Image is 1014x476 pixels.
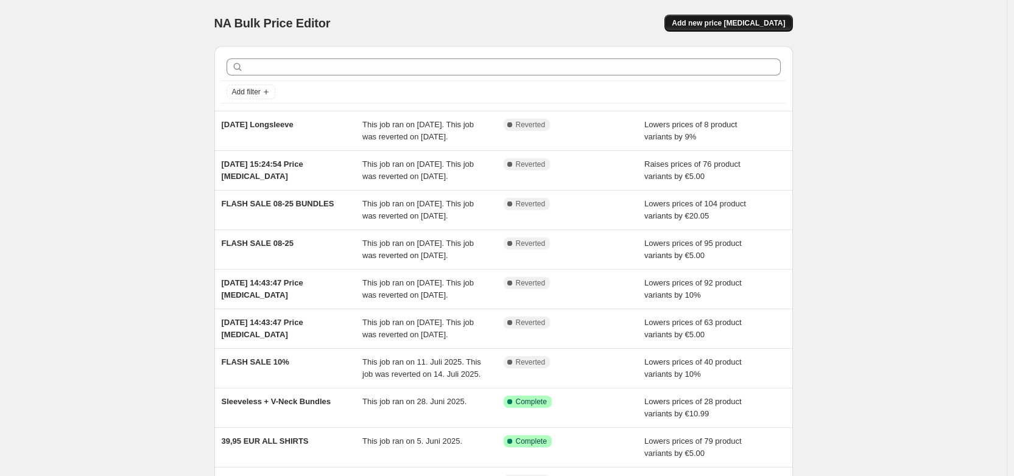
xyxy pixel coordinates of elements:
[644,318,742,339] span: Lowers prices of 63 product variants by €5.00
[672,18,785,28] span: Add new price [MEDICAL_DATA]
[222,239,294,248] span: FLASH SALE 08-25
[516,239,546,248] span: Reverted
[362,278,474,299] span: This job ran on [DATE]. This job was reverted on [DATE].
[222,397,331,406] span: Sleeveless + V-Neck Bundles
[644,120,737,141] span: Lowers prices of 8 product variants by 9%
[362,239,474,260] span: This job ran on [DATE]. This job was reverted on [DATE].
[516,397,547,407] span: Complete
[516,436,547,446] span: Complete
[516,199,546,209] span: Reverted
[222,436,309,446] span: 39,95 EUR ALL SHIRTS
[516,159,546,169] span: Reverted
[516,120,546,130] span: Reverted
[644,278,742,299] span: Lowers prices of 92 product variants by 10%
[222,199,334,208] span: FLASH SALE 08-25 BUNDLES
[222,159,303,181] span: [DATE] 15:24:54 Price [MEDICAL_DATA]
[362,199,474,220] span: This job ran on [DATE]. This job was reverted on [DATE].
[644,357,742,379] span: Lowers prices of 40 product variants by 10%
[362,397,467,406] span: This job ran on 28. Juni 2025.
[516,318,546,327] span: Reverted
[362,318,474,339] span: This job ran on [DATE]. This job was reverted on [DATE].
[222,318,303,339] span: [DATE] 14:43:47 Price [MEDICAL_DATA]
[664,15,792,32] button: Add new price [MEDICAL_DATA]
[214,16,331,30] span: NA Bulk Price Editor
[644,239,742,260] span: Lowers prices of 95 product variants by €5.00
[516,278,546,288] span: Reverted
[222,357,289,366] span: FLASH SALE 10%
[222,120,294,129] span: [DATE] Longsleeve
[227,85,275,99] button: Add filter
[362,436,462,446] span: This job ran on 5. Juni 2025.
[644,159,741,181] span: Raises prices of 76 product variants by €5.00
[516,357,546,367] span: Reverted
[362,357,481,379] span: This job ran on 11. Juli 2025. This job was reverted on 14. Juli 2025.
[644,397,742,418] span: Lowers prices of 28 product variants by €10.99
[644,199,746,220] span: Lowers prices of 104 product variants by €20.05
[362,159,474,181] span: This job ran on [DATE]. This job was reverted on [DATE].
[362,120,474,141] span: This job ran on [DATE]. This job was reverted on [DATE].
[222,278,303,299] span: [DATE] 14:43:47 Price [MEDICAL_DATA]
[644,436,742,458] span: Lowers prices of 79 product variants by €5.00
[232,87,261,97] span: Add filter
